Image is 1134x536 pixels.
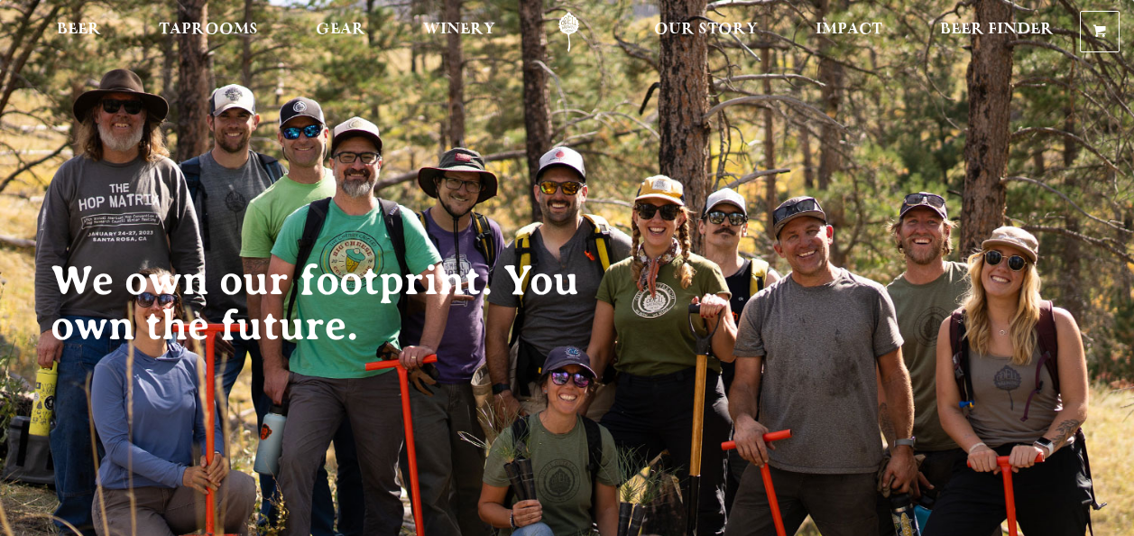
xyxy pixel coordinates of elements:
span: Taprooms [159,23,258,37]
a: Winery [411,12,507,52]
a: Gear [304,12,377,52]
span: Our Story [654,23,758,37]
h2: We own our footprint. You own the future. [51,258,613,348]
span: Impact [816,23,882,37]
a: Taprooms [147,12,270,52]
span: Gear [316,23,365,37]
a: Beer Finder [928,12,1065,52]
span: Beer Finder [940,23,1054,37]
a: Odell Home [535,12,603,52]
a: Beer [45,12,113,52]
a: Impact [804,12,894,52]
span: Winery [423,23,495,37]
a: Our Story [642,12,770,52]
span: Beer [57,23,101,37]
